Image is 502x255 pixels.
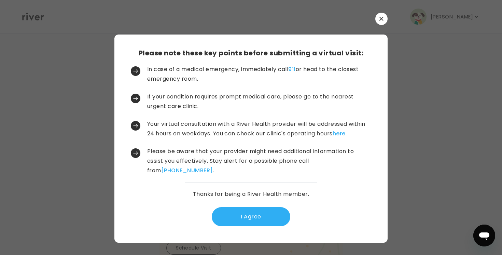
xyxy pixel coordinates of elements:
[147,147,370,175] p: Please be aware that your provider might need additional information to assist you effectively. S...
[333,130,346,137] a: here
[147,119,370,138] p: Your virtual consultation with a River Health provider will be addressed within 24 hours on weekd...
[147,65,370,84] p: In case of a medical emergency, immediately call or head to the closest emergency room.
[139,48,363,58] h3: Please note these key points before submitting a virtual visit:
[473,225,495,246] iframe: Button to launch messaging window
[161,166,213,174] a: [PHONE_NUMBER]
[212,207,290,226] button: I Agree
[288,65,295,73] a: 911
[147,92,370,111] p: If your condition requires prompt medical care, please go to the nearest urgent care clinic.
[193,189,309,199] p: Thanks for being a River Health member.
